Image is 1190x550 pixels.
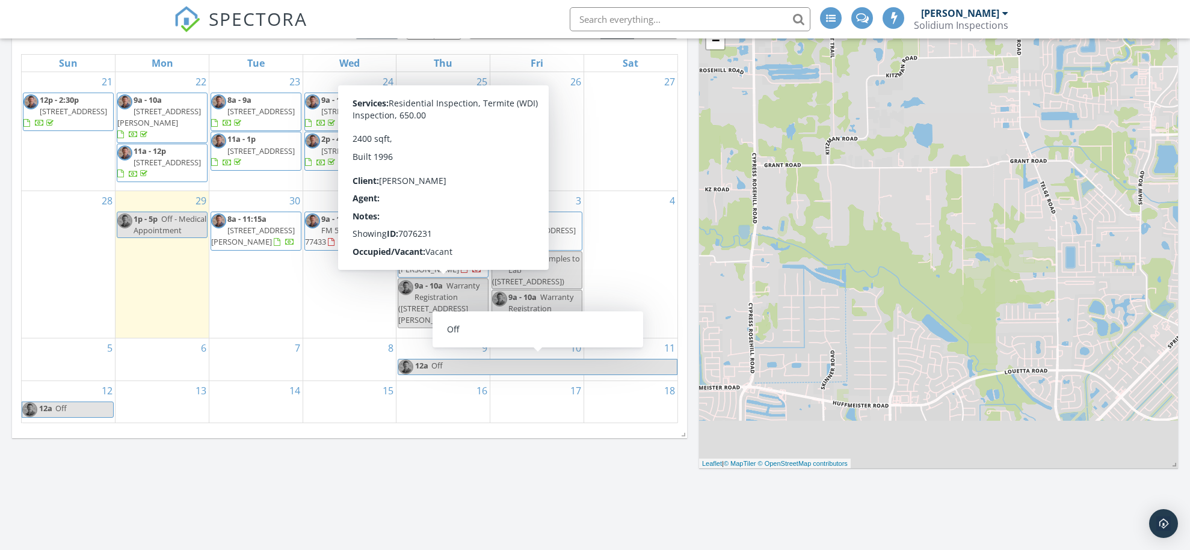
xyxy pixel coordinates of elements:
[117,94,132,109] img: 1_1.jpg
[758,460,848,467] a: © OpenStreetMap contributors
[227,213,267,224] span: 8a - 11:15a
[584,191,677,338] td: Go to October 4, 2025
[303,191,396,338] td: Go to October 1, 2025
[1149,509,1178,538] div: Open Intercom Messenger
[415,240,443,251] span: 9a - 12p
[305,133,389,167] a: 2p - 4:45p [STREET_ADDRESS]
[211,212,301,251] a: 8a - 11:15a [STREET_ADDRESS][PERSON_NAME]
[117,213,132,228] img: 1_1.jpg
[490,380,584,423] td: Go to October 17, 2025
[116,380,209,423] td: Go to October 13, 2025
[398,359,413,374] img: 1_1.jpg
[211,213,226,228] img: 1_1.jpg
[724,460,756,467] a: © MapTiler
[337,55,362,72] a: Wednesday
[415,280,443,291] span: 9a - 10a
[305,213,385,247] span: 22314 FM 529, CYPRESS 77433
[921,7,999,19] div: [PERSON_NAME]
[55,403,67,414] span: Off
[662,338,677,358] a: Go to October 11, 2025
[573,191,584,210] a: Go to October 3, 2025
[398,280,413,295] img: 1_1.jpg
[415,213,428,224] span: 12a
[134,94,162,105] span: 9a - 10a
[398,213,413,228] img: 1_1.jpg
[209,72,303,191] td: Go to September 23, 2025
[321,133,356,144] span: 2p - 4:45p
[211,94,295,128] a: 8a - 9a [STREET_ADDRESS]
[699,459,851,469] div: |
[209,380,303,423] td: Go to October 14, 2025
[620,55,641,72] a: Saturday
[914,19,1008,31] div: Solidium Inspections
[134,213,206,236] span: Off - Medical Appointment
[117,94,201,140] a: 9a - 10a [STREET_ADDRESS][PERSON_NAME]
[193,72,209,91] a: Go to September 22, 2025
[245,55,267,72] a: Tuesday
[667,191,677,210] a: Go to October 4, 2025
[706,31,724,49] a: Zoom out
[305,213,320,228] img: 1_1.jpg
[305,94,320,109] img: 1_1.jpg
[431,360,443,371] span: Off
[568,381,584,400] a: Go to October 17, 2025
[396,338,490,380] td: Go to October 9, 2025
[211,94,226,109] img: 1_1.jpg
[211,93,301,132] a: 8a - 9a [STREET_ADDRESS]
[415,359,429,374] span: 12a
[508,213,532,224] span: 9a - 2p
[287,191,303,210] a: Go to September 30, 2025
[99,191,115,210] a: Go to September 28, 2025
[303,338,396,380] td: Go to October 8, 2025
[211,213,295,247] a: 8a - 11:15a [STREET_ADDRESS][PERSON_NAME]
[287,381,303,400] a: Go to October 14, 2025
[209,191,303,338] td: Go to September 30, 2025
[105,338,115,358] a: Go to October 5, 2025
[117,106,201,128] span: [STREET_ADDRESS][PERSON_NAME]
[117,145,132,160] img: 1_1.jpg
[22,380,116,423] td: Go to October 12, 2025
[303,380,396,423] td: Go to October 15, 2025
[99,381,115,400] a: Go to October 12, 2025
[380,381,396,400] a: Go to October 15, 2025
[287,72,303,91] a: Go to September 23, 2025
[492,213,507,228] img: 1_1.jpg
[568,338,584,358] a: Go to October 10, 2025
[492,237,531,248] a: Confirm
[22,338,116,380] td: Go to October 5, 2025
[508,213,576,236] a: 9a - 2p [STREET_ADDRESS]
[22,402,37,417] img: 1_1.jpg
[134,213,158,224] span: 1p - 5p
[492,292,507,307] img: 1_1.jpg
[702,460,722,467] a: Leaflet
[528,55,546,72] a: Friday
[303,72,396,191] td: Go to September 24, 2025
[22,191,116,338] td: Go to September 28, 2025
[304,93,395,132] a: 9a - 11:15a [STREET_ADDRESS]
[99,72,115,91] a: Go to September 21, 2025
[116,72,209,191] td: Go to September 22, 2025
[209,338,303,380] td: Go to October 7, 2025
[305,213,385,247] a: 9a - 12:30p 22314 FM 529, CYPRESS 77433
[415,213,475,236] span: Tentative - [PERSON_NAME]
[479,191,490,210] a: Go to October 2, 2025
[492,212,582,251] a: 9a - 2p [STREET_ADDRESS] Confirm
[227,106,295,117] span: [STREET_ADDRESS]
[321,106,389,117] span: [STREET_ADDRESS]
[396,72,490,191] td: Go to September 25, 2025
[22,72,116,191] td: Go to September 21, 2025
[117,145,201,179] a: 11a - 12p [STREET_ADDRESS]
[134,145,166,156] span: 11a - 12p
[40,94,79,105] span: 12p - 2:30p
[149,55,176,72] a: Monday
[174,6,200,32] img: The Best Home Inspection Software - Spectora
[398,240,482,274] a: 9a - 12p [STREET_ADDRESS][PERSON_NAME]
[23,93,114,132] a: 12p - 2:30p [STREET_ADDRESS]
[193,381,209,400] a: Go to October 13, 2025
[492,253,580,287] span: Samples to Lab ([STREET_ADDRESS])
[584,380,677,423] td: Go to October 18, 2025
[193,191,209,210] a: Go to September 29, 2025
[117,144,208,183] a: 11a - 12p [STREET_ADDRESS]
[502,237,531,247] div: Confirm
[321,94,360,105] span: 9a - 11:15a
